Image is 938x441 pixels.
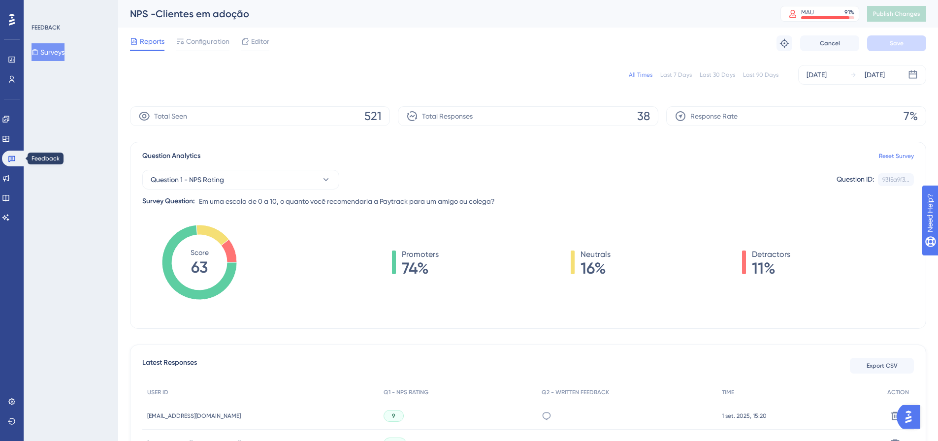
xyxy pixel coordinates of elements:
[130,7,756,21] div: NPS -Clientes em adoção
[801,8,814,16] div: MAU
[690,110,738,122] span: Response Rate
[191,258,208,277] tspan: 63
[151,174,224,186] span: Question 1 - NPS Rating
[873,10,920,18] span: Publish Changes
[867,35,926,51] button: Save
[807,69,827,81] div: [DATE]
[32,24,60,31] div: FEEDBACK
[142,170,339,189] button: Question 1 - NPS Rating
[581,249,611,260] span: Neutrals
[850,358,914,374] button: Export CSV
[186,35,229,47] span: Configuration
[147,388,168,396] span: USER ID
[879,152,914,160] a: Reset Survey
[904,108,918,124] span: 7%
[147,412,241,420] span: [EMAIL_ADDRESS][DOMAIN_NAME]
[722,388,734,396] span: TIME
[837,173,874,186] div: Question ID:
[542,388,609,396] span: Q2 - WRITTEN FEEDBACK
[251,35,269,47] span: Editor
[402,249,439,260] span: Promoters
[722,412,767,420] span: 1 set. 2025, 15:20
[890,39,904,47] span: Save
[199,195,495,207] span: Em uma escala de 0 a 10, o quanto você recomendaria a Paytrack para um amigo ou colega?
[140,35,164,47] span: Reports
[142,150,200,162] span: Question Analytics
[581,260,611,276] span: 16%
[384,388,428,396] span: Q1 - NPS RATING
[32,43,65,61] button: Surveys
[364,108,382,124] span: 521
[867,362,898,370] span: Export CSV
[844,8,854,16] div: 91 %
[820,39,840,47] span: Cancel
[743,71,778,79] div: Last 90 Days
[700,71,735,79] div: Last 30 Days
[191,249,209,256] tspan: Score
[637,108,650,124] span: 38
[865,69,885,81] div: [DATE]
[629,71,652,79] div: All Times
[142,195,195,207] div: Survey Question:
[800,35,859,51] button: Cancel
[867,6,926,22] button: Publish Changes
[142,357,197,375] span: Latest Responses
[752,260,790,276] span: 11%
[660,71,692,79] div: Last 7 Days
[887,388,909,396] span: ACTION
[402,260,439,276] span: 74%
[882,176,909,184] div: 9315a9f3...
[752,249,790,260] span: Detractors
[23,2,62,14] span: Need Help?
[422,110,473,122] span: Total Responses
[897,402,926,432] iframe: UserGuiding AI Assistant Launcher
[392,412,395,420] span: 9
[154,110,187,122] span: Total Seen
